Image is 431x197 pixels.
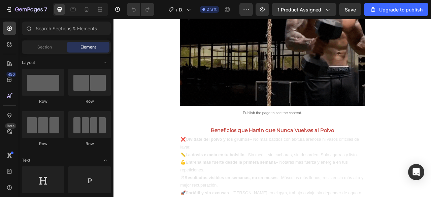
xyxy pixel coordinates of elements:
[364,3,428,16] button: Upgrade to publish
[179,6,184,13] span: Duplicate from Landing Page - [DATE] 16:11:25
[84,116,320,123] p: Publish the page to see the content.
[22,157,30,163] span: Text
[408,164,424,180] div: Open Intercom Messenger
[272,3,336,16] button: 1 product assigned
[84,135,320,148] h2: Beneficios que Harán que Nunca Vuelvas al Polvo
[44,5,47,13] p: 7
[176,6,177,13] span: /
[3,3,50,16] button: 7
[339,3,361,16] button: Save
[92,151,173,156] strong: Olvídate del polvo y los grumos
[22,22,111,35] input: Search Sections & Elements
[80,44,96,50] span: Element
[100,155,111,166] span: Toggle open
[5,123,16,129] div: Beta
[127,3,154,16] div: Undo/Redo
[6,72,16,77] div: 450
[370,6,423,13] div: Upgrade to publish
[113,19,431,197] iframe: Design area
[68,98,111,104] div: Row
[22,141,64,147] div: Row
[92,179,206,185] strong: Entrena más fuerte desde la primera semana
[92,170,166,176] strong: La dosis exacta en tu bolsillo
[345,7,356,12] span: Save
[100,57,111,68] span: Toggle open
[277,6,321,13] span: 1 product assigned
[206,6,217,12] span: Draft
[68,141,111,147] div: Row
[22,98,64,104] div: Row
[22,60,35,66] span: Layout
[37,44,52,50] span: Section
